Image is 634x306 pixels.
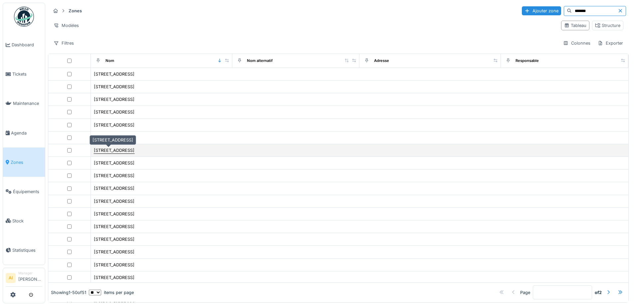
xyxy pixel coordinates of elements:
[564,22,586,29] div: Tableau
[51,21,82,30] div: Modèles
[13,100,42,107] span: Maintenance
[94,172,134,179] div: [STREET_ADDRESS]
[94,274,134,281] div: [STREET_ADDRESS]
[3,118,45,148] a: Agenda
[94,249,134,255] div: [STREET_ADDRESS]
[94,160,134,166] div: [STREET_ADDRESS]
[51,38,77,48] div: Filtres
[12,218,42,224] span: Stock
[3,89,45,118] a: Maintenance
[12,71,42,77] span: Tickets
[3,30,45,60] a: Dashboard
[6,273,16,283] li: AI
[94,96,134,103] div: [STREET_ADDRESS]
[94,198,134,204] div: [STREET_ADDRESS]
[3,148,45,177] a: Zones
[94,109,134,115] div: [STREET_ADDRESS]
[18,271,42,276] div: Manager
[3,177,45,206] a: Équipements
[94,84,134,90] div: [STREET_ADDRESS]
[12,42,42,48] span: Dashboard
[14,7,34,27] img: Badge_color-CXgf-gQk.svg
[595,22,620,29] div: Structure
[94,71,134,77] div: [STREET_ADDRESS]
[3,235,45,265] a: Statistiques
[94,223,134,230] div: [STREET_ADDRESS]
[51,289,86,296] div: Showing 1 - 50 of 51
[13,188,42,195] span: Équipements
[94,211,134,217] div: [STREET_ADDRESS]
[11,159,42,165] span: Zones
[522,6,561,15] div: Ajouter zone
[94,262,134,268] div: [STREET_ADDRESS]
[94,185,134,191] div: [STREET_ADDRESS]
[94,236,134,242] div: [STREET_ADDRESS]
[374,58,389,64] div: Adresse
[516,58,539,64] div: Responsable
[66,8,85,14] strong: Zones
[595,38,626,48] div: Exporter
[520,289,530,296] div: Page
[94,135,134,141] div: [STREET_ADDRESS]
[18,271,42,285] li: [PERSON_NAME]
[595,289,602,296] strong: of 2
[89,289,134,296] div: items per page
[90,135,136,145] div: [STREET_ADDRESS]
[94,122,134,128] div: [STREET_ADDRESS]
[247,58,273,64] div: Nom alternatif
[12,247,42,253] span: Statistiques
[3,60,45,89] a: Tickets
[560,38,593,48] div: Colonnes
[106,58,114,64] div: Nom
[6,271,42,287] a: AI Manager[PERSON_NAME]
[11,130,42,136] span: Agenda
[94,147,134,153] div: [STREET_ADDRESS]
[3,206,45,235] a: Stock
